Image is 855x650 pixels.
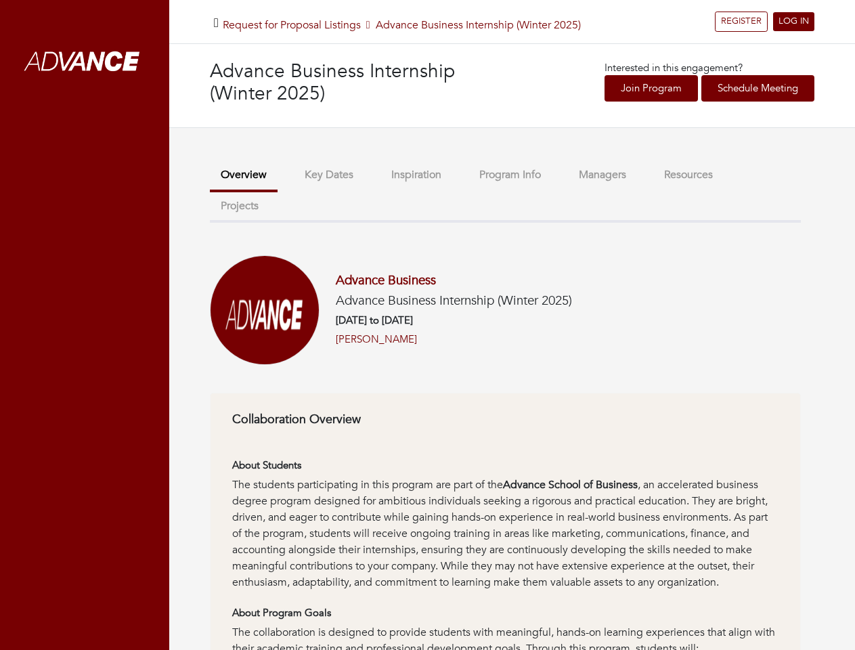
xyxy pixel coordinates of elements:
[503,477,638,492] strong: Advance School of Business
[605,75,698,102] a: Join Program
[773,12,814,31] a: LOG IN
[336,272,436,289] a: Advance Business
[223,18,361,32] a: Request for Proposal Listings
[232,412,779,427] h6: Collaboration Overview
[568,160,637,190] button: Managers
[468,160,552,190] button: Program Info
[336,293,572,309] h5: Advance Business Internship (Winter 2025)
[701,75,814,102] a: Schedule Meeting
[223,19,581,32] h5: Advance Business Internship (Winter 2025)
[14,24,156,102] img: whiteAdvanceLogo.png
[380,160,452,190] button: Inspiration
[210,160,278,192] button: Overview
[294,160,364,190] button: Key Dates
[210,255,320,365] img: Screenshot%202025-01-03%20at%2011.33.57%E2%80%AFAM.png
[232,477,779,590] div: The students participating in this program are part of the , an accelerated business degree progr...
[605,60,814,76] p: Interested in this engagement?
[210,60,512,106] h3: Advance Business Internship (Winter 2025)
[232,459,779,471] h6: About Students
[336,314,572,326] h6: [DATE] to [DATE]
[210,192,269,221] button: Projects
[715,12,768,32] a: REGISTER
[232,607,779,619] h6: About Program Goals
[653,160,724,190] button: Resources
[336,332,417,347] a: [PERSON_NAME]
